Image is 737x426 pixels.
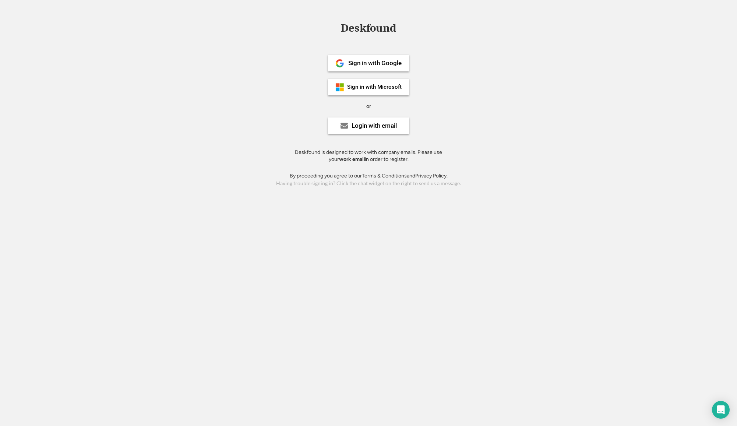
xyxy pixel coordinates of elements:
a: Terms & Conditions [362,173,407,179]
div: Open Intercom Messenger [712,401,730,419]
a: Privacy Policy. [415,173,448,179]
div: Sign in with Google [348,60,402,66]
div: or [366,103,371,110]
div: Deskfound is designed to work with company emails. Please use your in order to register. [286,149,451,163]
img: 1024px-Google__G__Logo.svg.png [335,59,344,68]
div: By proceeding you agree to our and [290,172,448,180]
div: Sign in with Microsoft [347,84,402,90]
img: ms-symbollockup_mssymbol_19.png [335,83,344,92]
div: Deskfound [337,22,400,34]
div: Login with email [352,123,397,129]
strong: work email [339,156,365,162]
